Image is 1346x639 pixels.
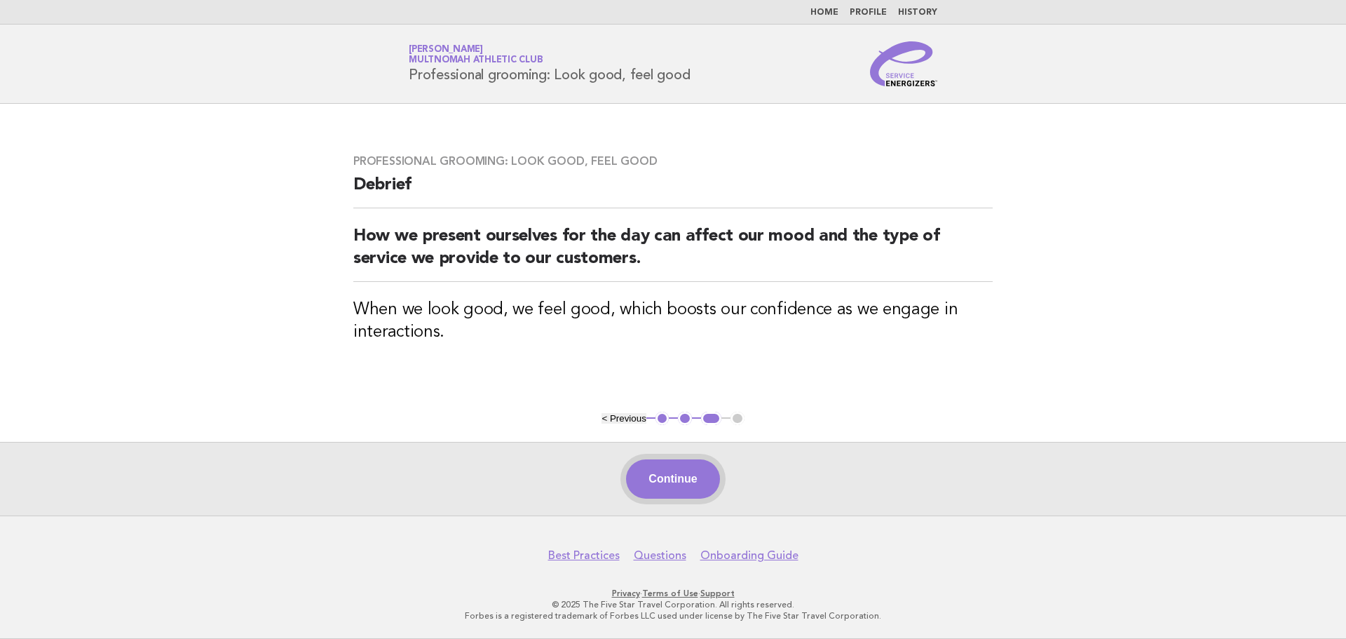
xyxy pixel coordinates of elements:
a: Profile [850,8,887,17]
button: 3 [701,412,721,426]
h3: Professional grooming: Look good, feel good [353,154,993,168]
h2: How we present ourselves for the day can affect our mood and the type of service we provide to ou... [353,225,993,282]
a: [PERSON_NAME]Multnomah Athletic Club [409,45,543,65]
h2: Debrief [353,174,993,208]
p: © 2025 The Five Star Travel Corporation. All rights reserved. [244,599,1102,610]
a: Terms of Use [642,588,698,598]
span: Multnomah Athletic Club [409,56,543,65]
button: 1 [655,412,669,426]
h3: When we look good, we feel good, which boosts our confidence as we engage in interactions. [353,299,993,344]
a: Onboarding Guide [700,549,798,563]
a: Questions [634,549,686,563]
button: < Previous [601,413,646,424]
p: · · [244,588,1102,599]
a: Support [700,588,735,598]
h1: Professional grooming: Look good, feel good [409,46,690,82]
img: Service Energizers [870,41,937,86]
a: Best Practices [548,549,620,563]
a: Home [810,8,838,17]
button: Continue [626,459,719,499]
button: 2 [678,412,692,426]
p: Forbes is a registered trademark of Forbes LLC used under license by The Five Star Travel Corpora... [244,610,1102,621]
a: History [898,8,937,17]
a: Privacy [612,588,640,598]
